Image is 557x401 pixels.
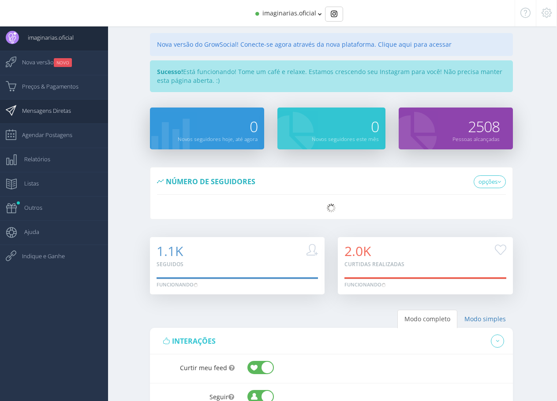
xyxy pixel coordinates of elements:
[172,336,216,346] span: interações
[150,60,512,92] div: Está funcionando! Tome um café e relaxe. Estamos crescendo seu Instagram para você! Não precisa m...
[344,260,404,268] small: Curtidas realizadas
[381,283,386,287] img: loader.gif
[262,9,316,17] span: imaginarias.oficial
[13,245,65,267] span: Indique e Ganhe
[325,7,343,22] div: Basic example
[178,135,258,142] small: Novos seguidores hoje, até agora
[452,135,500,142] small: Pessoas alcançadas
[180,364,227,372] span: Curtir meu feed
[13,75,79,97] span: Preços & Pagamentos
[312,135,379,142] small: Novos seguidores este mês
[157,281,198,288] div: Funcionando
[344,242,371,260] span: 2.0K
[6,31,19,44] img: User Image
[344,281,386,288] div: Funcionando
[331,11,337,17] img: Instagram_simple_icon.svg
[327,204,336,212] img: loader.gif
[15,172,39,194] span: Listas
[19,26,74,48] span: imaginarias.oficial
[13,100,71,122] span: Mensagens Diretas
[194,283,198,287] img: loader.gif
[157,260,183,268] small: Seguidos
[457,310,513,328] a: Modo simples
[15,197,42,219] span: Outros
[157,67,183,76] strong: Sucesso!
[150,33,512,56] div: Nova versão do GrowSocial! Conecte-se agora através da nova plataforma. Clique aqui para acessar
[474,175,506,189] a: opções
[397,310,457,328] a: Modo completo
[13,124,72,146] span: Agendar Postagens
[13,51,72,73] span: Nova versão
[250,116,258,137] span: 0
[157,242,183,260] span: 1.1K
[54,58,72,67] small: NOVO
[15,148,50,170] span: Relatórios
[166,177,255,186] span: Número de seguidores
[371,116,379,137] span: 0
[468,116,500,137] span: 2508
[15,221,39,243] span: Ajuda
